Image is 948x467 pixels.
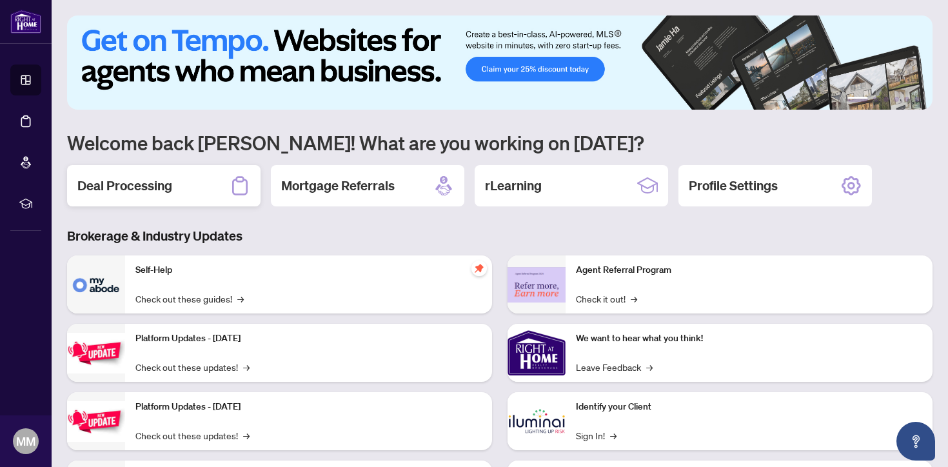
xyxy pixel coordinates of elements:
[237,292,244,306] span: →
[16,432,35,450] span: MM
[847,97,868,102] button: 1
[646,360,653,374] span: →
[243,428,250,442] span: →
[576,360,653,374] a: Leave Feedback→
[576,428,617,442] a: Sign In!→
[135,332,482,346] p: Platform Updates - [DATE]
[67,333,125,373] img: Platform Updates - July 21, 2025
[135,263,482,277] p: Self-Help
[281,177,395,195] h2: Mortgage Referrals
[67,401,125,442] img: Platform Updates - July 8, 2025
[135,292,244,306] a: Check out these guides!→
[67,15,933,110] img: Slide 0
[135,400,482,414] p: Platform Updates - [DATE]
[135,360,250,374] a: Check out these updates!→
[576,263,922,277] p: Agent Referral Program
[77,177,172,195] h2: Deal Processing
[508,267,566,303] img: Agent Referral Program
[485,177,542,195] h2: rLearning
[904,97,909,102] button: 5
[67,130,933,155] h1: Welcome back [PERSON_NAME]! What are you working on [DATE]?
[631,292,637,306] span: →
[67,255,125,313] img: Self-Help
[10,10,41,34] img: logo
[896,422,935,461] button: Open asap
[135,428,250,442] a: Check out these updates!→
[873,97,878,102] button: 2
[914,97,920,102] button: 6
[610,428,617,442] span: →
[576,292,637,306] a: Check it out!→
[67,227,933,245] h3: Brokerage & Industry Updates
[894,97,899,102] button: 4
[471,261,487,276] span: pushpin
[243,360,250,374] span: →
[508,392,566,450] img: Identify your Client
[508,324,566,382] img: We want to hear what you think!
[689,177,778,195] h2: Profile Settings
[576,332,922,346] p: We want to hear what you think!
[884,97,889,102] button: 3
[576,400,922,414] p: Identify your Client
